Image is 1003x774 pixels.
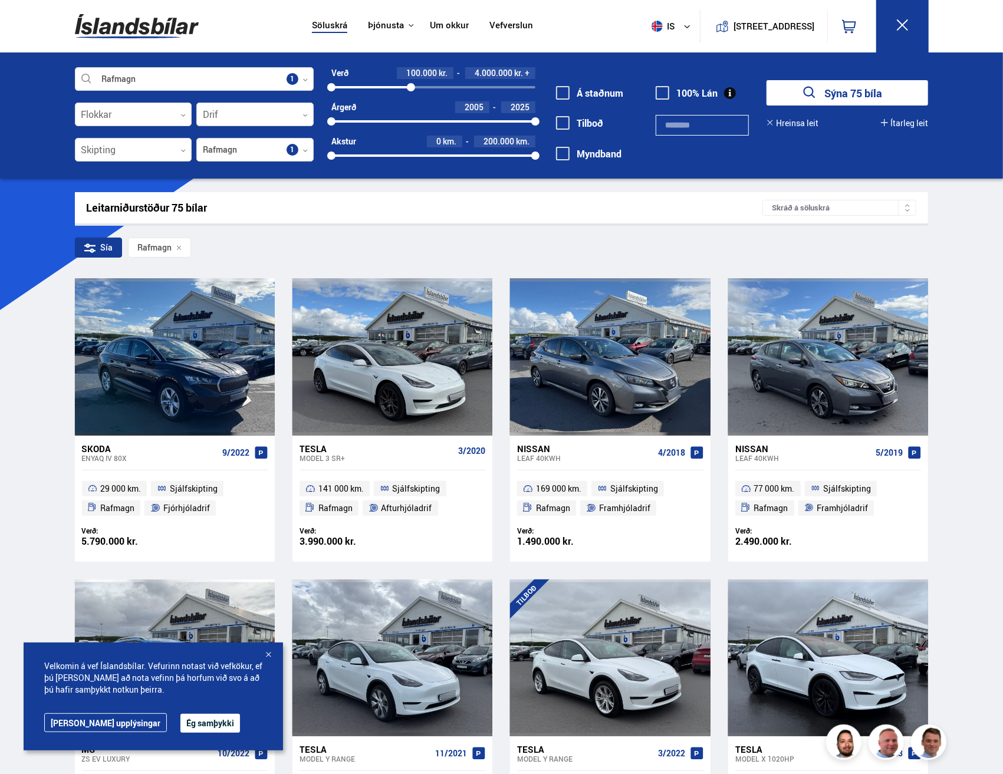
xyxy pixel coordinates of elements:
div: Model Y RANGE [300,755,430,763]
div: Nissan [517,443,653,454]
div: Leaf 40KWH [517,454,653,462]
a: Nissan Leaf 40KWH 5/2019 77 000 km. Sjálfskipting Rafmagn Framhjóladrif Verð: 2.490.000 kr. [728,436,928,562]
img: FbJEzSuNWCJXmdc-.webp [913,726,948,762]
a: Nissan Leaf 40KWH 4/2018 169 000 km. Sjálfskipting Rafmagn Framhjóladrif Verð: 1.490.000 kr. [510,436,710,562]
span: Rafmagn [318,501,353,515]
span: 141 000 km. [318,482,364,496]
span: 77 000 km. [754,482,795,496]
div: Skráð á söluskrá [762,200,916,216]
button: [STREET_ADDRESS] [738,21,810,31]
span: Framhjóladrif [599,501,650,515]
span: 11/2021 [435,749,467,758]
img: svg+xml;base64,PHN2ZyB4bWxucz0iaHR0cDovL3d3dy53My5vcmcvMjAwMC9zdmciIHdpZHRoPSI1MTIiIGhlaWdodD0iNT... [652,21,663,32]
span: 5/2019 [876,448,903,457]
span: 4/2018 [658,448,685,457]
div: Verð [331,68,348,78]
div: Tesla [517,744,653,755]
img: nhp88E3Fdnt1Opn2.png [828,726,863,762]
div: Enyaq iV 80X [82,454,218,462]
div: Árgerð [331,103,356,112]
div: Model Y RANGE [517,755,653,763]
span: Rafmagn [754,501,788,515]
div: 3.990.000 kr. [300,536,393,546]
img: G0Ugv5HjCgRt.svg [75,7,199,45]
button: Ég samþykki [180,714,240,733]
label: 100% Lán [656,88,718,98]
span: 2005 [465,101,484,113]
div: 1.490.000 kr. [517,536,610,546]
a: Söluskrá [312,20,347,32]
button: Þjónusta [368,20,404,31]
span: Rafmagn [100,501,134,515]
span: Sjálfskipting [823,482,871,496]
a: [PERSON_NAME] upplýsingar [44,713,167,732]
span: Sjálfskipting [170,482,218,496]
span: 3/2020 [458,446,485,456]
span: 200.000 [484,136,514,147]
a: Um okkur [430,20,469,32]
div: Verð: [82,526,175,535]
span: 169 000 km. [536,482,581,496]
span: 9/2022 [222,448,249,457]
span: Rafmagn [536,501,570,515]
div: 5.790.000 kr. [82,536,175,546]
div: Model X 1020HP [735,755,871,763]
span: Afturhjóladrif [382,501,432,515]
button: Sýna 75 bíla [767,80,928,106]
a: Tesla Model 3 SR+ 3/2020 141 000 km. Sjálfskipting Rafmagn Afturhjóladrif Verð: 3.990.000 kr. [292,436,492,562]
label: Á staðnum [556,88,623,98]
button: Ítarleg leit [881,118,928,128]
span: 29 000 km. [100,482,141,496]
span: + [525,68,530,78]
div: Nissan [735,443,871,454]
span: Sjálfskipting [610,482,658,496]
div: ZS EV LUXURY [82,755,213,763]
span: Velkomin á vef Íslandsbílar. Vefurinn notast við vefkökur, ef þú [PERSON_NAME] að nota vefinn þá ... [44,660,262,696]
span: Framhjóladrif [817,501,868,515]
div: Model 3 SR+ [300,454,453,462]
div: Leaf 40KWH [735,454,871,462]
span: Sjálfskipting [393,482,440,496]
button: Opna LiveChat spjallviðmót [9,5,45,40]
a: Vefverslun [489,20,533,32]
span: Rafmagn [137,243,172,252]
span: 0 [436,136,441,147]
button: Hreinsa leit [767,118,818,128]
div: Tesla [300,744,430,755]
span: 10/2022 [218,749,249,758]
div: Akstur [331,137,356,146]
div: Verð: [517,526,610,535]
div: 2.490.000 kr. [735,536,828,546]
span: kr. [514,68,523,78]
div: Verð: [735,526,828,535]
span: kr. [439,68,448,78]
a: Skoda Enyaq iV 80X 9/2022 29 000 km. Sjálfskipting Rafmagn Fjórhjóladrif Verð: 5.790.000 kr. [75,436,275,562]
span: is [647,21,676,32]
span: km. [516,137,530,146]
div: Tesla [735,744,871,755]
div: Tesla [300,443,453,454]
span: 3/2022 [658,749,685,758]
span: 4.000.000 [475,67,512,78]
div: Skoda [82,443,218,454]
button: is [647,9,700,44]
div: Leitarniðurstöður 75 bílar [87,202,763,214]
div: Sía [75,238,122,258]
span: Fjórhjóladrif [163,501,210,515]
label: Tilboð [556,118,603,129]
img: siFngHWaQ9KaOqBr.png [870,726,906,762]
span: 2025 [511,101,530,113]
div: Verð: [300,526,393,535]
label: Myndband [556,149,621,159]
a: [STREET_ADDRESS] [706,9,821,43]
span: 100.000 [406,67,437,78]
span: km. [443,137,456,146]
